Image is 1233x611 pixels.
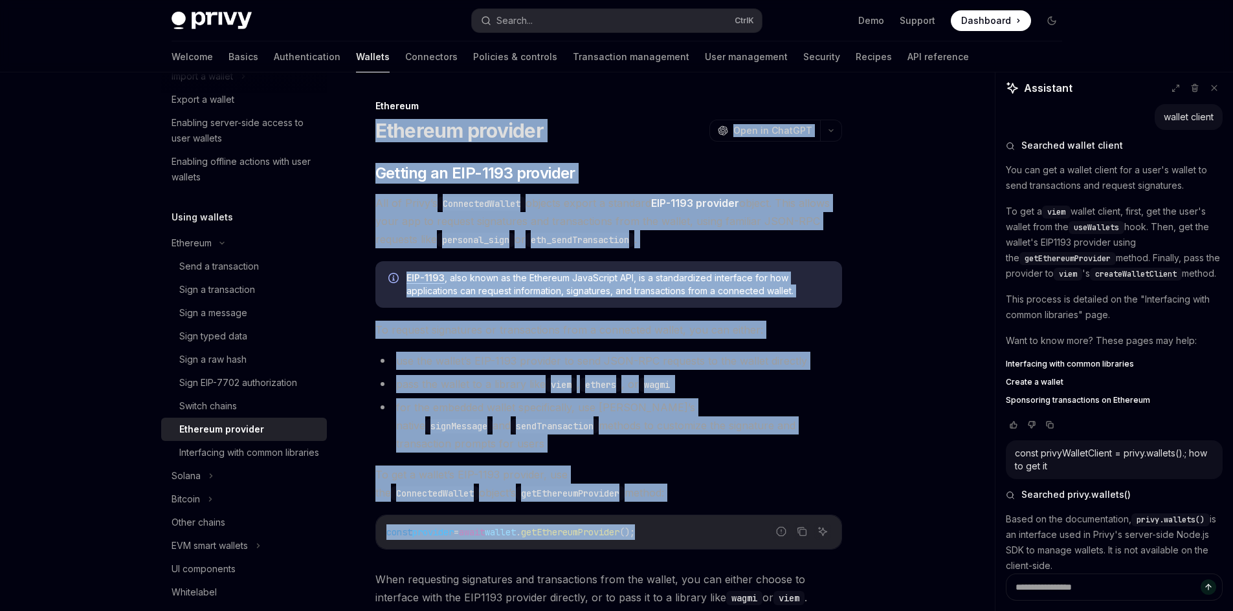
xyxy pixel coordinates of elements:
[1074,222,1119,233] span: useWallets
[516,486,625,500] code: getEthereumProvider
[412,526,454,538] span: provider
[161,557,327,581] a: UI components
[172,584,217,600] div: Whitelabel
[485,526,516,538] span: wallet
[580,378,621,392] code: ethers
[773,523,790,540] button: Report incorrect code
[454,526,459,538] span: =
[406,272,445,284] a: EIP-1193
[1047,207,1065,217] span: viem
[473,41,557,72] a: Policies & controls
[375,321,842,339] span: To request signatures or transactions from a connected wallet, you can either:
[814,523,831,540] button: Ask AI
[172,561,236,577] div: UI components
[1006,418,1021,431] button: Vote that response was good
[375,352,842,370] li: use the wallet’s EIP-1193 provider to send JSON-RPC requests to the wallet directly
[1015,447,1214,473] div: const privyWalletClient = privy.wallets().; how to get it
[179,398,237,414] div: Switch chains
[405,41,458,72] a: Connectors
[1006,292,1223,323] p: This process is detailed on the "Interfacing with common libraries" page.
[274,41,340,72] a: Authentication
[375,194,842,248] span: All of Privy’s objects export a standard object. This allows your app to request signatures and t...
[526,233,634,247] code: eth_sendTransaction
[375,163,575,184] span: Getting an EIP-1193 provider
[375,100,842,113] div: Ethereum
[179,328,247,344] div: Sign typed data
[161,255,327,278] a: Send a transaction
[1021,488,1131,501] span: Searched privy.wallets()
[1041,10,1062,31] button: Toggle dark mode
[161,581,327,604] a: Whitelabel
[172,491,200,507] div: Bitcoin
[161,394,327,418] a: Switch chains
[639,378,675,392] code: wagmi
[375,119,544,142] h1: Ethereum provider
[1021,139,1123,152] span: Searched wallet client
[735,16,754,26] span: Ctrl K
[406,272,829,297] span: , also known as the Ethereum JavaScript API, is a standardized interface for how applications can...
[172,209,233,225] h5: Using wallets
[161,488,327,511] button: Bitcoin
[709,120,820,142] button: Open in ChatGPT
[356,41,390,72] a: Wallets
[496,13,533,28] div: Search...
[161,511,327,534] a: Other chains
[161,464,327,488] button: Solana
[900,14,935,27] a: Support
[1006,488,1223,501] button: Searched privy.wallets()
[1006,204,1223,281] p: To get a wallet client, first, get the user's wallet from the hook. Then, get the wallet's EIP119...
[951,10,1031,31] a: Dashboard
[511,419,599,433] code: sendTransaction
[388,273,401,286] svg: Info
[179,282,255,297] div: Sign a transaction
[1137,515,1205,525] span: privy.wallets()
[472,9,762,32] button: Search...CtrlK
[1024,418,1039,431] button: Vote that response was not good
[733,124,812,137] span: Open in ChatGPT
[386,526,412,538] span: const
[228,41,258,72] a: Basics
[161,534,327,557] button: EVM smart wallets
[172,538,248,553] div: EVM smart wallets
[391,486,479,500] code: ConnectedWallet
[375,466,842,502] span: To get a wallet’s EIP-1193 provider, use the object’s method:
[172,468,201,484] div: Solana
[375,375,842,393] li: pass the wallet to a library like , , or
[172,515,225,530] div: Other chains
[179,352,247,367] div: Sign a raw hash
[546,378,577,392] code: viem
[161,231,327,255] button: Ethereum
[1024,80,1072,96] span: Assistant
[794,523,810,540] button: Copy the contents from the code block
[179,422,264,437] div: Ethereum provider
[516,526,521,538] span: .
[521,526,619,538] span: getEthereumProvider
[161,348,327,371] a: Sign a raw hash
[172,92,234,107] div: Export a wallet
[179,445,319,460] div: Interfacing with common libraries
[1006,377,1223,387] a: Create a wallet
[161,301,327,325] a: Sign a message
[437,233,515,247] code: personal_sign
[651,197,739,210] a: EIP-1193 provider
[161,150,327,189] a: Enabling offline actions with user wallets
[1006,162,1223,193] p: You can get a wallet client for a user's wallet to send transactions and request signatures.
[161,325,327,348] a: Sign typed data
[907,41,969,72] a: API reference
[573,41,689,72] a: Transaction management
[1095,269,1177,279] span: createWalletClient
[161,441,327,464] a: Interfacing with common libraries
[179,305,247,321] div: Sign a message
[161,88,327,111] a: Export a wallet
[172,235,212,251] div: Ethereum
[1006,395,1150,405] span: Sponsoring transactions on Ethereum
[1006,377,1063,387] span: Create a wallet
[1006,359,1134,369] span: Interfacing with common libraries
[172,115,319,146] div: Enabling server-side access to user wallets
[161,111,327,150] a: Enabling server-side access to user wallets
[1006,395,1223,405] a: Sponsoring transactions on Ethereum
[1006,333,1223,348] p: Want to know more? These pages may help:
[705,41,788,72] a: User management
[803,41,840,72] a: Security
[172,41,213,72] a: Welcome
